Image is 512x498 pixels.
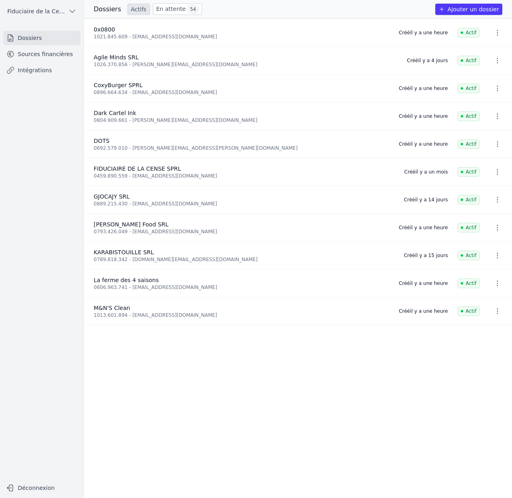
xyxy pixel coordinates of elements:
div: Créé il y a un mois [404,169,448,175]
div: Créé il y a une heure [399,113,448,119]
span: Actif [457,251,480,260]
div: 0793.426.049 - [EMAIL_ADDRESS][DOMAIN_NAME] [94,228,389,235]
div: 0889.215.430 - [EMAIL_ADDRESS][DOMAIN_NAME] [94,201,394,207]
button: Déconnexion [3,481,80,494]
span: M&N'S Clean [94,305,130,311]
span: Actif [457,306,480,316]
div: Créé il y a 4 jours [407,57,448,64]
button: Ajouter un dossier [435,4,502,15]
a: Intégrations [3,63,80,77]
span: DOTS [94,138,109,144]
span: Actif [457,167,480,177]
span: Agile Minds SRL [94,54,138,61]
span: 54 [187,5,198,13]
span: La ferme des 4 saisons [94,277,159,283]
div: 0804.909.661 - [PERSON_NAME][EMAIL_ADDRESS][DOMAIN_NAME] [94,117,389,123]
span: Actif [457,195,480,205]
div: Créé il y a une heure [399,29,448,36]
div: 1013.601.894 - [EMAIL_ADDRESS][DOMAIN_NAME] [94,312,389,318]
div: Créé il y a 15 jours [404,252,448,259]
span: Actif [457,223,480,232]
span: Actif [457,111,480,121]
div: Créé il y a une heure [399,224,448,231]
span: Actif [457,139,480,149]
span: Fiduciaire de la Cense & Associés [7,7,65,15]
div: 0896.664.634 - [EMAIL_ADDRESS][DOMAIN_NAME] [94,89,389,96]
a: En attente 54 [153,3,202,15]
div: 0606.963.741 - [EMAIL_ADDRESS][DOMAIN_NAME] [94,284,389,291]
div: 1021.845.609 - [EMAIL_ADDRESS][DOMAIN_NAME] [94,33,389,40]
div: 1026.370.856 - [PERSON_NAME][EMAIL_ADDRESS][DOMAIN_NAME] [94,61,397,68]
div: 0459.890.559 - [EMAIL_ADDRESS][DOMAIN_NAME] [94,173,394,179]
span: Actif [457,28,480,38]
button: Fiduciaire de la Cense & Associés [3,5,80,18]
a: Dossiers [3,31,80,45]
span: Actif [457,278,480,288]
span: FIDUCIAIRE DE LA CENSE SPRL [94,165,181,172]
div: Créé il y a une heure [399,85,448,92]
h3: Dossiers [94,4,121,14]
span: Actif [457,56,480,65]
div: Créé il y a une heure [399,141,448,147]
div: 0692.579.010 - [PERSON_NAME][EMAIL_ADDRESS][PERSON_NAME][DOMAIN_NAME] [94,145,389,151]
span: Dark Cartel Ink [94,110,136,116]
span: GJOCAJY SRL [94,193,130,200]
span: 0x0800 [94,26,115,33]
span: KARABISTOUILLE SRL [94,249,154,255]
div: 0789.818.342 - [DOMAIN_NAME][EMAIL_ADDRESS][DOMAIN_NAME] [94,256,394,263]
div: Créé il y a une heure [399,308,448,314]
div: Créé il y a 14 jours [404,197,448,203]
a: Actifs [128,4,150,15]
div: Créé il y a une heure [399,280,448,287]
span: CoxyBurger SPRL [94,82,143,88]
span: [PERSON_NAME] Food SRL [94,221,168,228]
a: Sources financières [3,47,80,61]
span: Actif [457,84,480,93]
